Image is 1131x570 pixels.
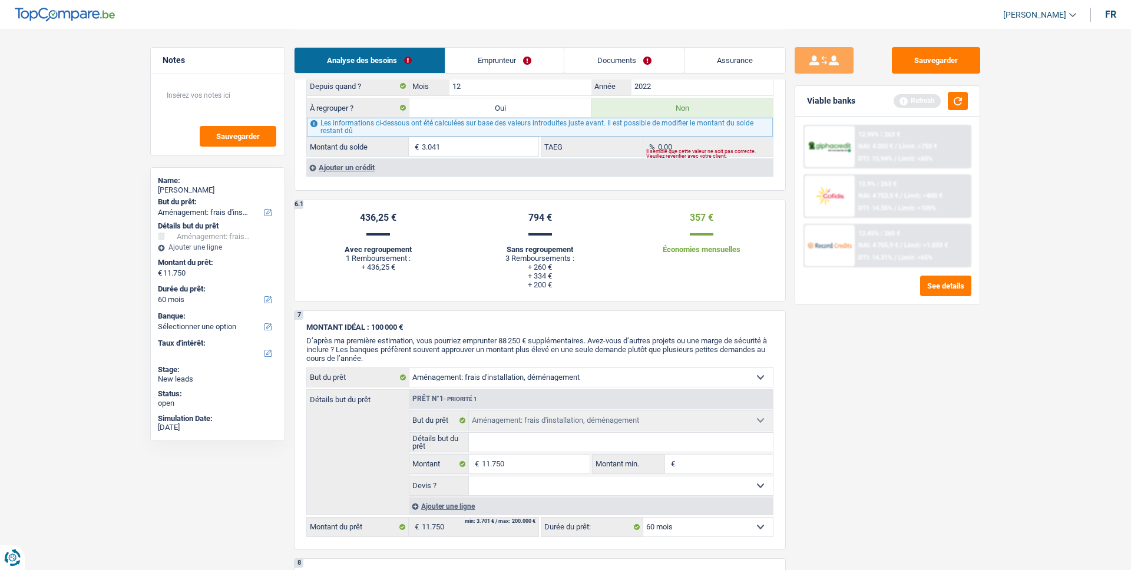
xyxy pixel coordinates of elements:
[593,455,664,473] label: Montant min.
[409,455,469,473] label: Montant
[900,241,902,249] span: /
[409,498,773,515] div: Ajouter une ligne
[307,137,409,156] label: Montant du solde
[409,518,422,536] span: €
[409,137,422,156] span: €
[858,192,898,200] span: NAI: 4 753,5 €
[163,55,273,65] h5: Notes
[306,212,450,223] div: 436,25 €
[307,390,409,403] label: Détails but du prêt
[158,365,277,375] div: Stage:
[904,192,943,200] span: Limit: >800 €
[631,77,773,95] input: AAAA
[445,48,564,73] a: Emprunteur
[564,48,684,73] a: Documents
[894,204,897,212] span: /
[158,197,275,207] label: But du prêt:
[591,77,631,95] label: Année
[643,137,658,156] span: %
[158,176,277,185] div: Name:
[306,263,450,271] li: + 436,25 €
[409,411,469,430] label: But du prêt
[894,94,941,107] div: Refresh
[158,269,162,278] span: €
[468,245,612,254] div: Sans regroupement
[858,230,900,237] div: 12.45% | 260 €
[591,98,773,117] label: Non
[858,142,893,150] span: NAI: 4 203 €
[541,137,643,156] label: TAEG
[158,185,277,195] div: [PERSON_NAME]
[200,126,276,147] button: Sauvegarder
[904,241,948,249] span: Limit: >1.033 €
[158,423,277,432] div: [DATE]
[307,118,773,137] div: Les informations ci-dessous ont été calculées sur base des valeurs introduites juste avant. Il es...
[409,433,469,452] label: Détails but du prêt
[158,414,277,423] div: Simulation Date:
[409,98,591,117] label: Oui
[894,254,897,261] span: /
[15,8,115,22] img: TopCompare Logo
[895,142,897,150] span: /
[409,77,449,95] label: Mois
[1105,9,1116,20] div: fr
[894,155,897,163] span: /
[808,140,851,154] img: AlphaCredit
[994,5,1076,25] a: [PERSON_NAME]
[295,48,445,73] a: Analyse des besoins
[807,96,855,106] div: Viable banks
[158,258,275,267] label: Montant du prêt:
[858,241,898,249] span: NAI: 4 755,9 €
[409,476,469,495] label: Devis ?
[646,151,773,156] div: Il semble que cette valeur ne soit pas correcte. Veuillez revérifier avec votre client.
[216,132,260,140] span: Sauvegarder
[1003,10,1066,20] span: [PERSON_NAME]
[468,280,612,289] li: + 200 €
[468,263,612,271] li: + 260 €
[409,395,480,403] div: Prêt n°1
[858,131,900,138] div: 12.99% | 263 €
[158,284,275,294] label: Durée du prêt:
[158,399,277,408] div: open
[158,311,275,321] label: Banque:
[858,155,892,163] span: DTI: 15.94%
[295,311,303,320] div: 7
[469,455,482,473] span: €
[295,559,303,568] div: 8
[306,158,773,176] div: Ajouter un crédit
[295,200,303,209] div: 6.1
[630,212,773,223] div: 357 €
[684,48,786,73] a: Assurance
[307,368,409,387] label: But du prêt
[158,389,277,399] div: Status:
[858,180,897,188] div: 12.9% | 263 €
[307,518,409,536] label: Montant du prêt
[858,254,892,261] span: DTI: 14.31%
[306,323,403,332] span: MONTANT IDÉAL : 100 000 €
[898,254,932,261] span: Limit: <65%
[307,98,409,117] label: À regrouper ?
[630,245,773,254] div: Économies mensuelles
[665,455,678,473] span: €
[468,212,612,223] div: 794 €
[158,243,277,251] div: Ajouter une ligne
[306,336,767,363] span: D’après ma première estimation, vous pourriez emprunter 88 250 € supplémentaires. Avez-vous d’aut...
[158,375,277,384] div: New leads
[858,204,892,212] span: DTI: 14.35%
[892,47,980,74] button: Sauvegarder
[158,339,275,348] label: Taux d'intérêt:
[541,518,643,536] label: Durée du prêt:
[920,276,971,296] button: See details
[898,155,932,163] span: Limit: <60%
[808,185,851,207] img: Cofidis
[465,519,535,524] div: min: 3.701 € / max: 200.000 €
[900,192,902,200] span: /
[306,245,450,254] div: Avec regroupement
[899,142,937,150] span: Limit: >750 €
[449,77,591,95] input: MM
[468,271,612,280] li: + 334 €
[468,254,612,263] div: 3 Remboursements :
[444,396,477,402] span: - Priorité 1
[158,221,277,231] div: Détails but du prêt
[307,77,409,95] label: Depuis quand ?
